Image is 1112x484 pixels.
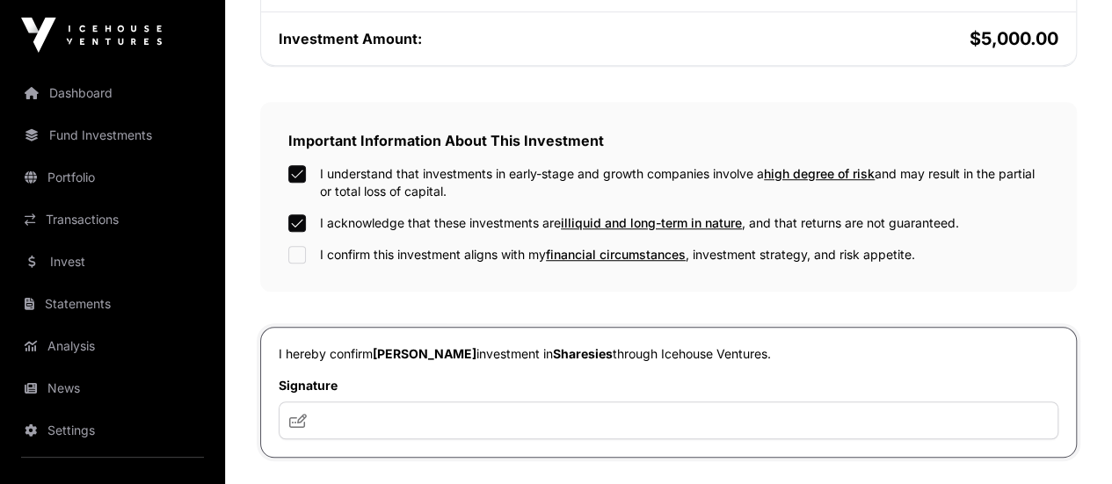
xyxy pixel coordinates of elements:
[14,74,211,112] a: Dashboard
[14,200,211,239] a: Transactions
[279,377,1058,394] label: Signature
[764,166,875,181] span: high degree of risk
[320,246,915,264] label: I confirm this investment aligns with my , investment strategy, and risk appetite.
[14,327,211,365] a: Analysis
[546,247,686,262] span: financial circumstances
[279,345,1058,363] p: I hereby confirm investment in through Icehouse Ventures.
[373,346,476,361] span: [PERSON_NAME]
[14,285,211,323] a: Statements
[14,411,211,450] a: Settings
[21,18,162,53] img: Icehouse Ventures Logo
[14,242,211,281] a: Invest
[553,346,613,361] span: Sharesies
[14,369,211,408] a: News
[672,26,1059,51] h2: $5,000.00
[288,130,1049,151] h2: Important Information About This Investment
[320,165,1049,200] label: I understand that investments in early-stage and growth companies involve a and may result in the...
[561,215,742,230] span: illiquid and long-term in nature
[1024,400,1112,484] iframe: Chat Widget
[14,116,211,155] a: Fund Investments
[279,30,422,47] span: Investment Amount:
[320,214,959,232] label: I acknowledge that these investments are , and that returns are not guaranteed.
[14,158,211,197] a: Portfolio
